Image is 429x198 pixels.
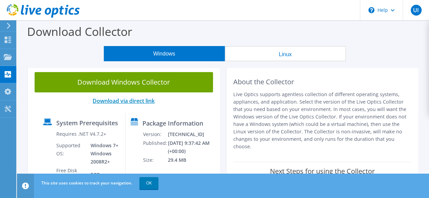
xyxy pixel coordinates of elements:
[270,167,375,175] label: Next Steps for using the Collector
[411,5,422,16] span: UI
[368,7,374,13] svg: \n
[143,130,168,139] td: Version:
[56,131,106,137] label: Requires .NET V4.7.2+
[56,119,118,126] label: System Prerequisites
[27,24,132,39] label: Download Collector
[56,166,86,183] td: Free Disk Space:
[168,156,217,164] td: 29.4 MB
[85,141,120,166] td: Windows 7+ Windows 2008R2+
[104,46,225,61] button: Windows
[168,130,217,139] td: [TECHNICAL_ID]
[142,120,203,127] label: Package Information
[233,91,412,150] p: Live Optics supports agentless collection of different operating systems, appliances, and applica...
[35,72,213,92] a: Download Windows Collector
[233,78,412,86] h2: About the Collector
[41,180,132,186] span: This site uses cookies to track your navigation.
[168,139,217,156] td: [DATE] 9:37:42 AM (+00:00)
[143,139,168,156] td: Published:
[225,46,346,61] button: Linux
[139,177,158,189] a: OK
[93,97,155,105] a: Download via direct link
[56,141,86,166] td: Supported OS:
[85,166,120,183] td: 5GB
[143,156,168,164] td: Size:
